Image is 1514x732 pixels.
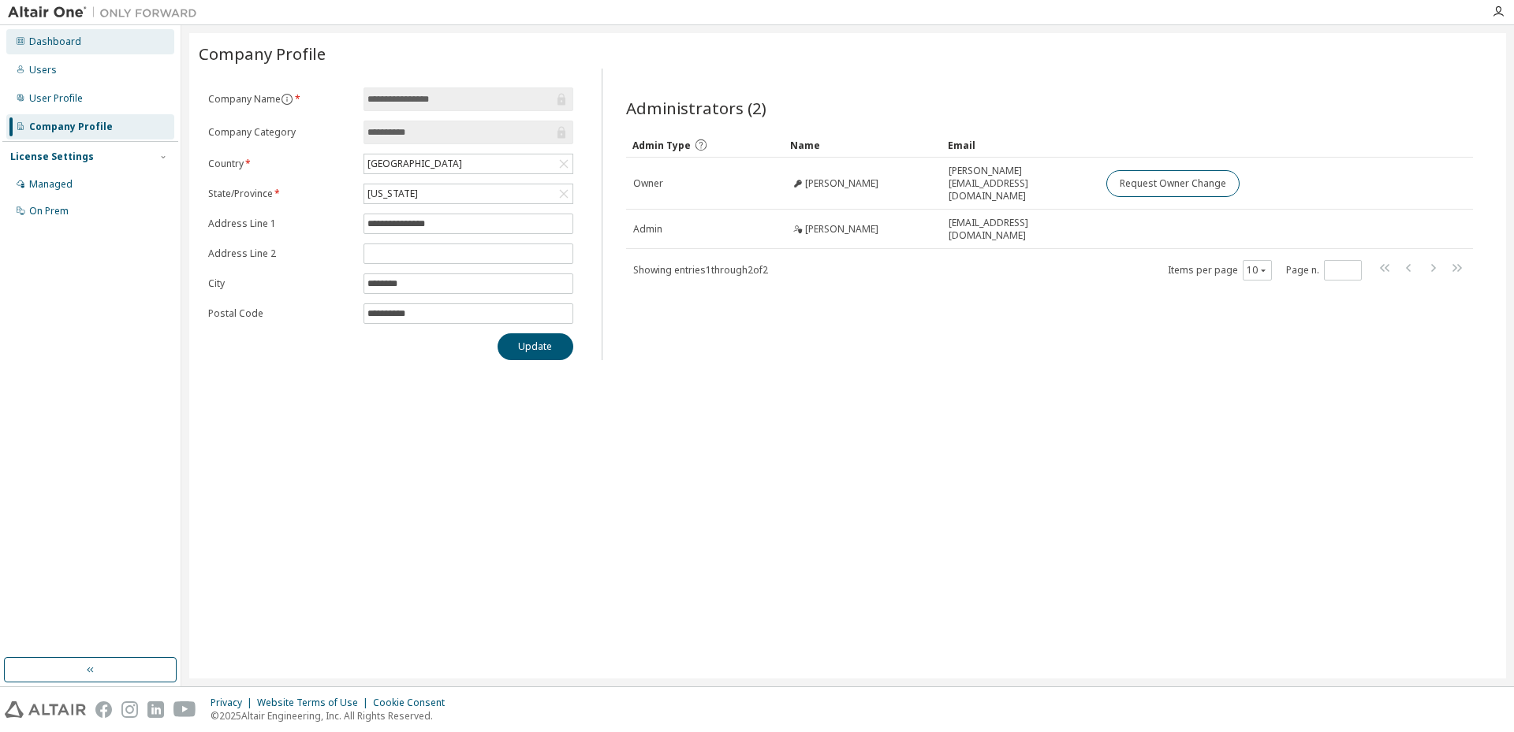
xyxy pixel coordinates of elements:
[633,223,662,236] span: Admin
[29,178,73,191] div: Managed
[208,307,354,320] label: Postal Code
[364,184,572,203] div: [US_STATE]
[257,697,373,709] div: Website Terms of Use
[365,155,464,173] div: [GEOGRAPHIC_DATA]
[281,93,293,106] button: information
[199,43,326,65] span: Company Profile
[121,701,138,718] img: instagram.svg
[805,177,878,190] span: [PERSON_NAME]
[632,139,691,152] span: Admin Type
[10,150,94,163] div: License Settings
[805,223,878,236] span: [PERSON_NAME]
[29,121,113,133] div: Company Profile
[29,64,57,76] div: Users
[1286,260,1362,281] span: Page n.
[95,701,112,718] img: facebook.svg
[208,93,354,106] label: Company Name
[208,277,354,290] label: City
[208,188,354,200] label: State/Province
[211,697,257,709] div: Privacy
[173,701,196,718] img: youtube.svg
[147,701,164,718] img: linkedin.svg
[948,132,1093,158] div: Email
[498,333,573,360] button: Update
[365,185,420,203] div: [US_STATE]
[29,205,69,217] div: On Prem
[29,35,81,48] div: Dashboard
[1168,260,1272,281] span: Items per page
[633,263,768,277] span: Showing entries 1 through 2 of 2
[1106,170,1240,197] button: Request Owner Change
[949,165,1092,203] span: [PERSON_NAME][EMAIL_ADDRESS][DOMAIN_NAME]
[208,217,354,230] label: Address Line 1
[208,126,354,139] label: Company Category
[208,158,354,170] label: Country
[1247,264,1268,277] button: 10
[790,132,935,158] div: Name
[373,697,454,709] div: Cookie Consent
[633,177,663,190] span: Owner
[949,217,1092,242] span: [EMAIL_ADDRESS][DOMAIN_NAME]
[5,701,86,718] img: altair_logo.svg
[364,154,572,173] div: [GEOGRAPHIC_DATA]
[208,247,354,260] label: Address Line 2
[29,92,83,105] div: User Profile
[626,97,766,119] span: Administrators (2)
[211,709,454,723] p: © 2025 Altair Engineering, Inc. All Rights Reserved.
[8,5,205,20] img: Altair One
